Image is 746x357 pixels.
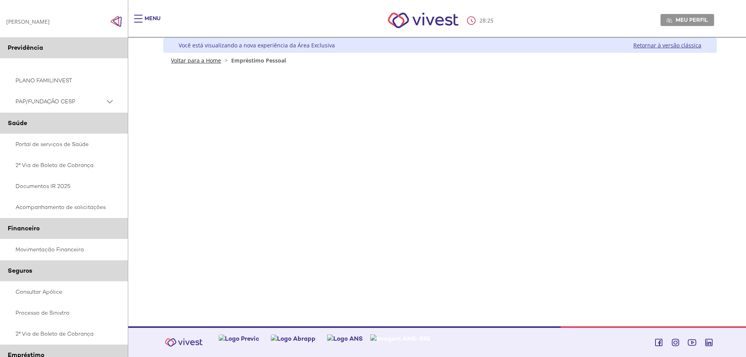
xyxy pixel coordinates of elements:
[633,42,701,49] a: Retornar à versão clássica
[8,224,40,232] span: Financeiro
[8,266,32,275] span: Seguros
[209,71,671,237] section: <span lang="pt-BR" dir="ltr">Empréstimos - Phoenix Finne</span>
[223,57,230,64] span: >
[110,16,122,27] span: Click to close side navigation.
[16,97,105,106] span: PAP/FUNDAÇÃO CESP
[157,38,717,326] div: Vivest
[8,119,27,127] span: Saúde
[179,42,335,49] div: Você está visualizando a nova experiência da Área Exclusiva
[479,17,486,24] span: 28
[676,16,708,23] span: Meu perfil
[487,17,493,24] span: 25
[128,326,746,357] footer: Vivest
[160,334,207,351] img: Vivest
[231,57,286,64] span: Empréstimo Pessoal
[6,18,50,25] div: [PERSON_NAME]
[8,44,43,52] span: Previdência
[327,334,363,343] img: Logo ANS
[661,14,714,26] a: Meu perfil
[171,57,221,64] a: Voltar para a Home
[145,15,160,30] div: Menu
[379,4,467,37] img: Vivest
[666,17,672,23] img: Meu perfil
[370,334,430,343] img: Imagem ANS-SIG
[110,16,122,27] img: Fechar menu
[219,334,259,343] img: Logo Previc
[209,71,671,235] iframe: Iframe
[467,16,495,25] div: :
[271,334,315,343] img: Logo Abrapp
